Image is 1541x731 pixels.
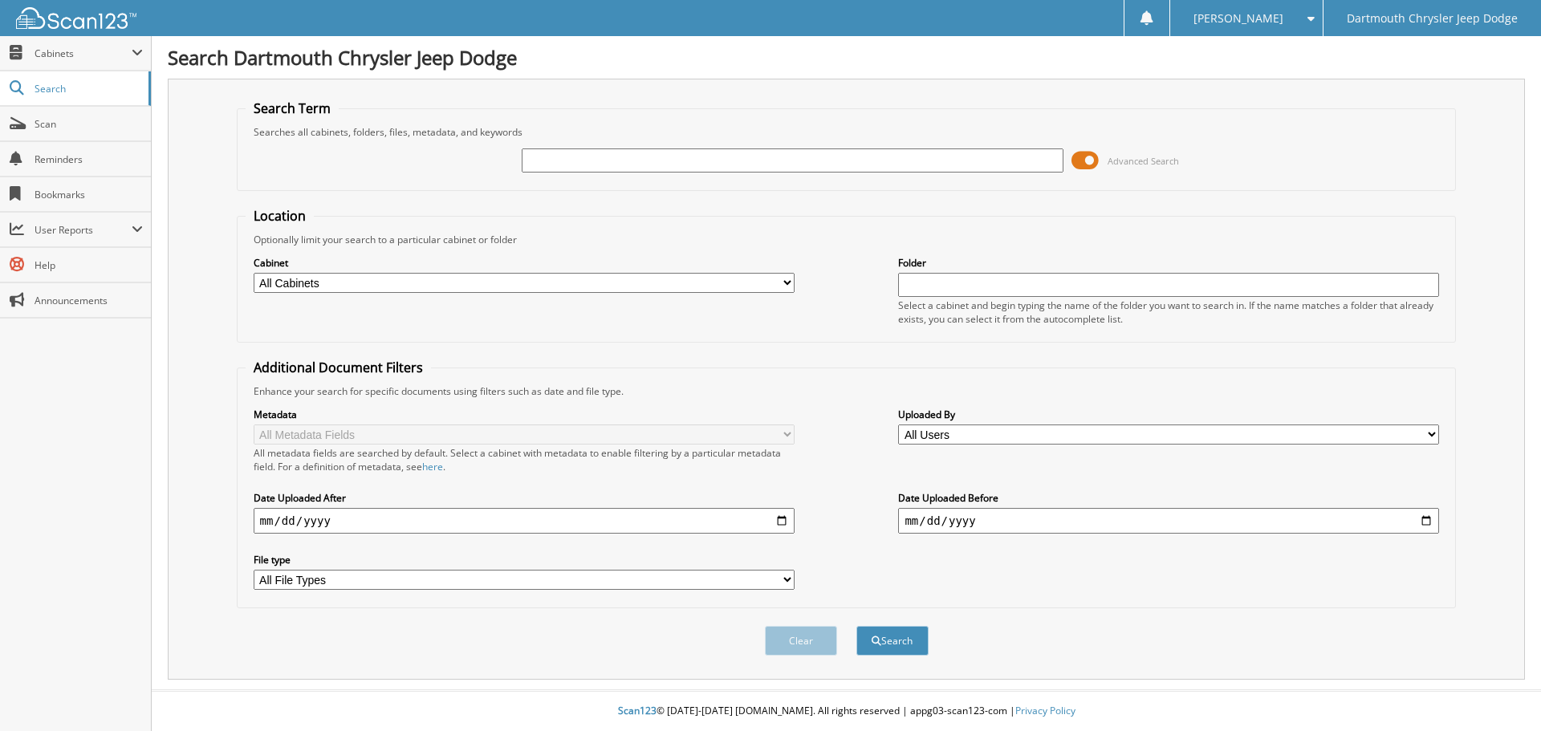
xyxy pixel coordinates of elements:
span: [PERSON_NAME] [1193,14,1283,23]
span: Announcements [35,294,143,307]
a: Privacy Policy [1015,704,1075,717]
label: Uploaded By [898,408,1439,421]
span: Reminders [35,152,143,166]
span: Dartmouth Chrysler Jeep Dodge [1347,14,1518,23]
label: Date Uploaded After [254,491,795,505]
span: Bookmarks [35,188,143,201]
label: Folder [898,256,1439,270]
iframe: Chat Widget [1461,654,1541,731]
button: Search [856,626,929,656]
span: Cabinets [35,47,132,60]
input: start [254,508,795,534]
span: Help [35,258,143,272]
span: Search [35,82,140,95]
div: Optionally limit your search to a particular cabinet or folder [246,233,1448,246]
legend: Additional Document Filters [246,359,431,376]
img: scan123-logo-white.svg [16,7,136,29]
input: end [898,508,1439,534]
div: © [DATE]-[DATE] [DOMAIN_NAME]. All rights reserved | appg03-scan123-com | [152,692,1541,731]
label: File type [254,553,795,567]
span: Scan [35,117,143,131]
span: User Reports [35,223,132,237]
div: Searches all cabinets, folders, files, metadata, and keywords [246,125,1448,139]
label: Cabinet [254,256,795,270]
legend: Location [246,207,314,225]
div: Enhance your search for specific documents using filters such as date and file type. [246,384,1448,398]
div: All metadata fields are searched by default. Select a cabinet with metadata to enable filtering b... [254,446,795,473]
span: Scan123 [618,704,657,717]
label: Metadata [254,408,795,421]
h1: Search Dartmouth Chrysler Jeep Dodge [168,44,1525,71]
legend: Search Term [246,99,339,117]
span: Advanced Search [1108,155,1179,167]
a: here [422,460,443,473]
label: Date Uploaded Before [898,491,1439,505]
button: Clear [765,626,837,656]
div: Select a cabinet and begin typing the name of the folder you want to search in. If the name match... [898,298,1439,326]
